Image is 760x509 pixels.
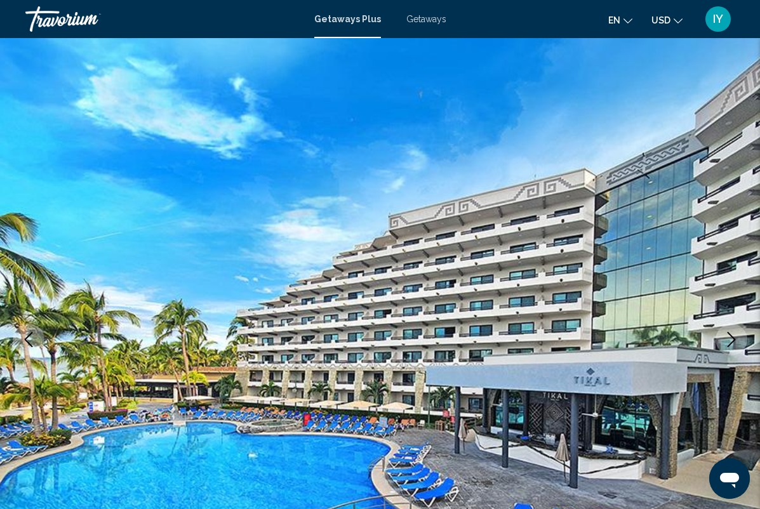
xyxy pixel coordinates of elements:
span: en [608,15,620,25]
button: Next image [716,324,747,355]
button: Change currency [651,11,683,29]
button: Previous image [13,324,44,355]
span: USD [651,15,670,25]
iframe: Button to launch messaging window [709,458,750,499]
a: Travorium [25,6,302,32]
button: Change language [608,11,632,29]
a: Getaways [406,14,446,24]
a: Getaways Plus [314,14,381,24]
button: User Menu [702,6,735,32]
span: IY [713,13,723,25]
